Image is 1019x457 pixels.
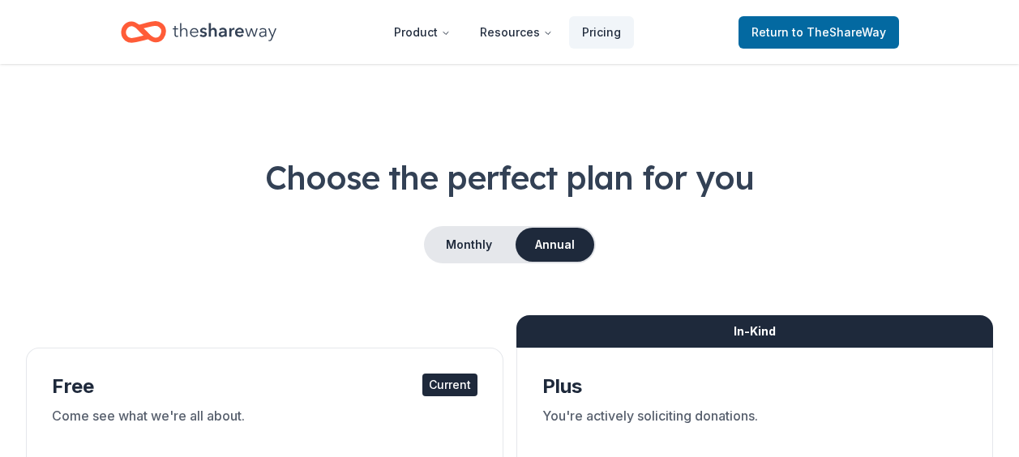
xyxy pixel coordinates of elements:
[542,374,968,399] div: Plus
[467,16,566,49] button: Resources
[426,228,512,262] button: Monthly
[381,13,634,51] nav: Main
[52,406,477,451] div: Come see what we're all about.
[381,16,464,49] button: Product
[542,406,968,451] div: You're actively soliciting donations.
[569,16,634,49] a: Pricing
[792,25,886,39] span: to TheShareWay
[751,23,886,42] span: Return
[516,315,994,348] div: In-Kind
[52,374,477,399] div: Free
[26,155,993,200] h1: Choose the perfect plan for you
[739,16,899,49] a: Returnto TheShareWay
[516,228,594,262] button: Annual
[121,13,276,51] a: Home
[422,374,477,396] div: Current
